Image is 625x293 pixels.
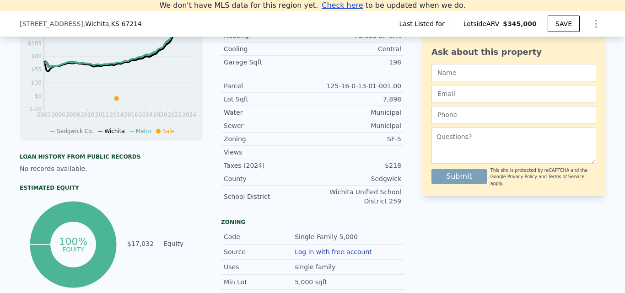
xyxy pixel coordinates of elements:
[104,128,125,134] span: Wichita
[503,20,537,27] span: $345,000
[224,81,312,91] div: Parcel
[27,40,42,47] tspan: $105
[224,58,312,67] div: Garage Sqft
[29,106,42,112] tspan: $-20
[224,277,295,287] div: Min Lot
[224,134,312,144] div: Zoning
[110,112,124,118] tspan: 2014
[548,174,584,179] a: Terms of Service
[224,161,312,170] div: Taxes (2024)
[20,153,203,160] div: Loan history from public records
[35,93,42,99] tspan: $5
[587,15,605,33] button: Show Options
[431,85,596,102] input: Email
[224,95,312,104] div: Lot Sqft
[312,161,401,170] div: $218
[168,112,182,118] tspan: 2022
[312,108,401,117] div: Municipal
[95,112,109,118] tspan: 2012
[127,239,154,249] td: $17,032
[224,174,312,183] div: County
[20,184,203,192] div: Estimated Equity
[66,112,80,118] tspan: 2008
[136,128,151,134] span: Metro
[59,236,88,247] tspan: 100%
[312,134,401,144] div: SF-5
[431,64,596,81] input: Name
[31,66,42,73] tspan: $55
[224,262,295,272] div: Uses
[295,232,360,241] div: Single-Family 5,000
[109,20,142,27] span: , KS 67214
[431,106,596,123] input: Phone
[224,44,312,53] div: Cooling
[312,187,401,206] div: Wichita Unified School District 259
[83,19,142,28] span: , Wichita
[431,169,487,184] button: Submit
[431,46,596,59] div: Ask about this property
[153,112,167,118] tspan: 2020
[139,112,153,118] tspan: 2018
[312,44,401,53] div: Central
[224,192,312,201] div: School District
[463,19,503,28] span: Lotside ARV
[507,174,537,179] a: Privacy Policy
[295,262,337,272] div: single family
[224,247,295,256] div: Source
[322,1,363,10] span: Check here
[312,174,401,183] div: Sedgwick
[312,81,401,91] div: 125-16-0-13-01-001.00
[224,108,312,117] div: Water
[490,167,596,187] div: This site is protected by reCAPTCHA and the Google and apply.
[295,248,372,256] button: Log in with free account
[224,148,312,157] div: Views
[162,239,203,249] td: Equity
[51,112,65,118] tspan: 2006
[20,19,83,28] span: [STREET_ADDRESS]
[182,112,196,118] tspan: 2024
[224,121,312,130] div: Sewer
[62,245,84,252] tspan: equity
[548,16,580,32] button: SAVE
[399,19,448,28] span: Last Listed for
[312,121,401,130] div: Municipal
[20,164,203,173] div: No records available.
[57,128,93,134] span: Sedgwick Co.
[312,58,401,67] div: 198
[221,218,404,226] div: Zoning
[81,112,95,118] tspan: 2010
[31,53,42,59] tspan: $80
[162,128,174,134] span: Sale
[295,277,329,287] div: 5,000 sqft
[37,112,51,118] tspan: 2003
[224,232,295,241] div: Code
[312,95,401,104] div: 7,898
[31,80,42,86] tspan: $30
[124,112,138,118] tspan: 2016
